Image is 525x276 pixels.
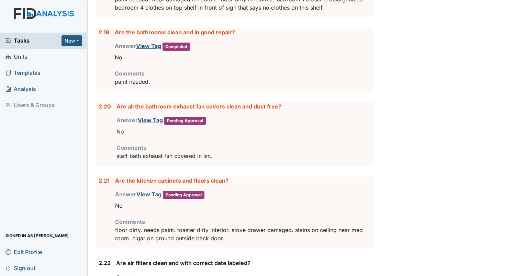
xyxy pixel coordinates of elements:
[5,36,62,45] a: Tasks
[116,259,250,267] label: Are air filters clean and with correct date labeled?
[163,43,190,51] span: Completed
[115,226,373,242] p: floor dirty. needs paint. toaster dirty interior. stove drawer damaged. stains on ceiling near me...
[116,117,206,124] strong: Answer
[5,230,69,241] span: Signed in as [PERSON_NAME]
[5,263,35,273] span: Sign out
[116,143,146,152] label: Comments
[115,199,373,212] div: No
[136,191,161,198] a: View Tag
[115,191,204,198] strong: Answer
[163,191,204,199] span: Pending Approval
[115,218,145,226] label: Comments
[115,51,373,64] div: No
[5,84,36,94] span: Analysis
[115,78,373,86] p: paint needed.
[99,176,110,185] label: 2.21
[115,28,235,36] label: Are the bathrooms clean and in good repair?
[136,43,161,49] a: View Tag
[116,125,373,138] div: No
[99,259,111,267] label: 2.22
[115,176,228,185] label: Are the kitchen cabinets and floors clean?
[116,152,373,160] p: staff bath exhaust fan covered in lint.
[99,28,109,36] label: 2.19
[115,69,145,78] label: Comments
[5,246,42,257] span: Edit Profile
[164,117,206,125] span: Pending Approval
[115,43,190,49] strong: Answer
[99,102,111,111] label: 2.20
[116,102,281,111] label: Are all the bathroom exhaust fan covers clean and dust free?
[5,68,41,78] span: Templates
[62,35,82,46] button: New
[138,117,163,124] a: View Tag
[5,51,27,62] span: Units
